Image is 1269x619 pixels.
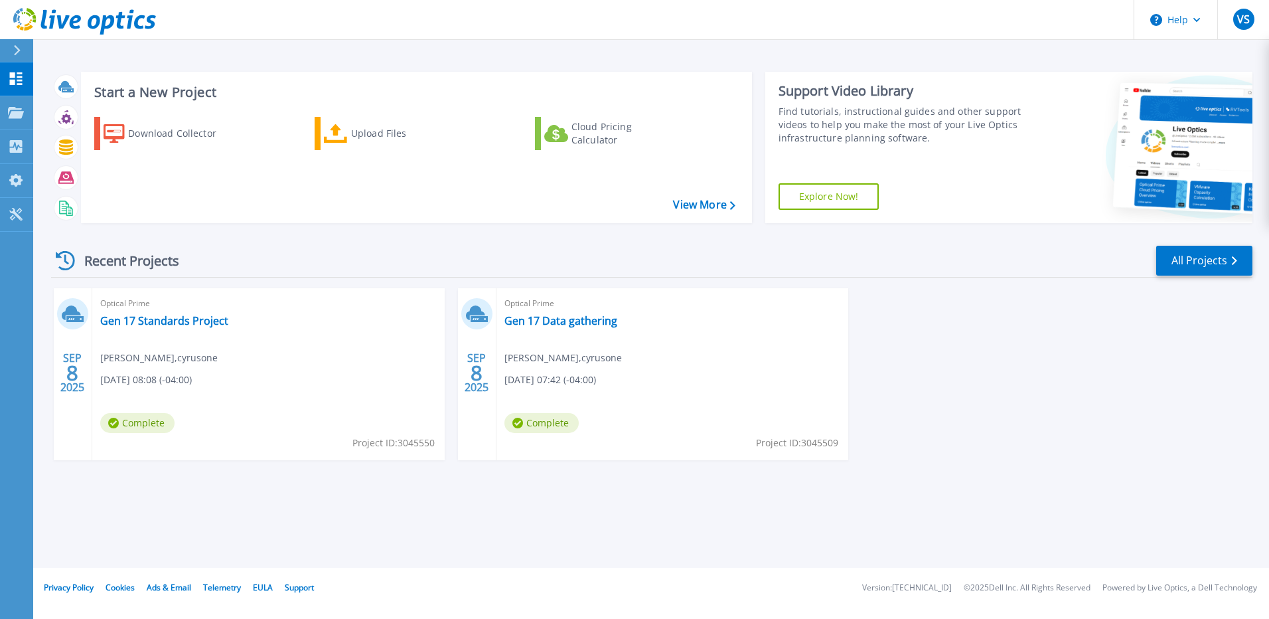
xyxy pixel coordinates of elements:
div: Find tutorials, instructional guides and other support videos to help you make the most of your L... [779,105,1027,145]
li: Version: [TECHNICAL_ID] [862,584,952,592]
span: Complete [504,413,579,433]
span: Complete [100,413,175,433]
span: 8 [66,367,78,379]
a: Upload Files [315,117,463,150]
li: Powered by Live Optics, a Dell Technology [1102,584,1257,592]
div: Download Collector [128,120,234,147]
a: Telemetry [203,582,241,593]
a: Explore Now! [779,183,879,210]
h3: Start a New Project [94,85,735,100]
a: Support [285,582,314,593]
a: Privacy Policy [44,582,94,593]
span: Optical Prime [504,296,841,311]
a: Download Collector [94,117,242,150]
div: Upload Files [351,120,457,147]
div: SEP 2025 [464,349,489,397]
div: Support Video Library [779,82,1027,100]
div: SEP 2025 [60,349,85,397]
a: All Projects [1156,246,1252,276]
a: Cookies [106,582,135,593]
a: Cloud Pricing Calculator [535,117,683,150]
div: Recent Projects [51,244,197,277]
span: [PERSON_NAME] , cyrusone [100,351,218,365]
li: © 2025 Dell Inc. All Rights Reserved [964,584,1090,592]
div: Cloud Pricing Calculator [571,120,678,147]
span: [PERSON_NAME] , cyrusone [504,351,622,365]
a: Ads & Email [147,582,191,593]
span: Optical Prime [100,296,437,311]
span: Project ID: 3045550 [352,436,435,450]
a: Gen 17 Standards Project [100,314,228,327]
a: EULA [253,582,273,593]
span: [DATE] 07:42 (-04:00) [504,373,596,387]
a: View More [673,199,735,211]
span: [DATE] 08:08 (-04:00) [100,373,192,387]
span: Project ID: 3045509 [756,436,838,450]
span: 8 [471,367,483,379]
span: VS [1237,14,1250,25]
a: Gen 17 Data gathering [504,314,617,327]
